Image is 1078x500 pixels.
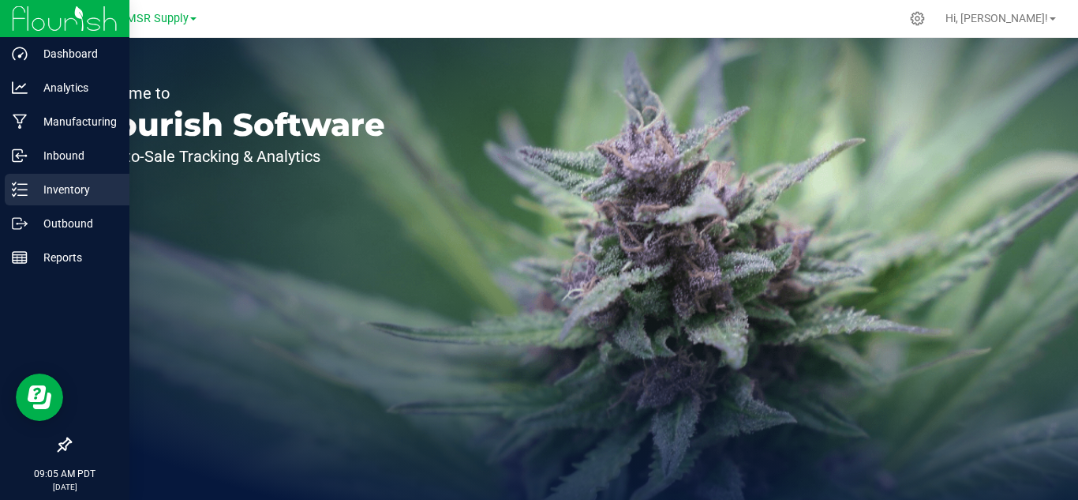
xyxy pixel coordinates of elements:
[12,46,28,62] inline-svg: Dashboard
[28,146,122,165] p: Inbound
[85,109,385,141] p: Flourish Software
[28,112,122,131] p: Manufacturing
[126,12,189,25] span: MSR Supply
[7,467,122,481] p: 09:05 AM PDT
[7,481,122,493] p: [DATE]
[28,78,122,97] p: Analytics
[12,182,28,197] inline-svg: Inventory
[16,374,63,421] iframe: Resource center
[85,85,385,101] p: Welcome to
[12,148,28,164] inline-svg: Inbound
[12,114,28,130] inline-svg: Manufacturing
[28,248,122,267] p: Reports
[85,148,385,164] p: Seed-to-Sale Tracking & Analytics
[12,250,28,265] inline-svg: Reports
[28,180,122,199] p: Inventory
[28,214,122,233] p: Outbound
[12,80,28,96] inline-svg: Analytics
[945,12,1048,24] span: Hi, [PERSON_NAME]!
[908,11,927,26] div: Manage settings
[12,216,28,231] inline-svg: Outbound
[28,44,122,63] p: Dashboard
